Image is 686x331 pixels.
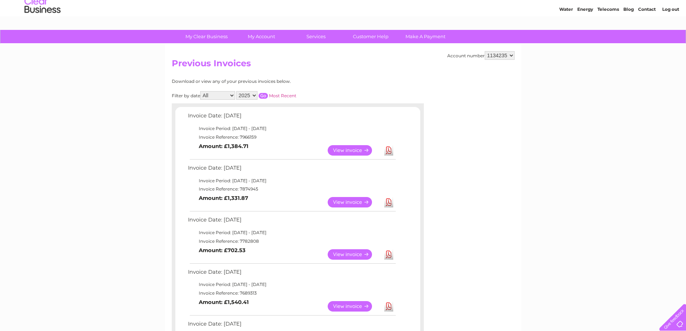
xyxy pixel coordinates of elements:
[173,4,514,35] div: Clear Business is a trading name of Verastar Limited (registered in [GEOGRAPHIC_DATA] No. 3667643...
[172,58,515,72] h2: Previous Invoices
[328,197,381,207] a: View
[186,280,397,289] td: Invoice Period: [DATE] - [DATE]
[384,197,393,207] a: Download
[559,31,573,36] a: Water
[328,301,381,312] a: View
[597,31,619,36] a: Telecoms
[172,91,361,100] div: Filter by date
[328,145,381,156] a: View
[24,19,61,41] img: logo.png
[186,111,397,124] td: Invoice Date: [DATE]
[384,249,393,260] a: Download
[186,267,397,281] td: Invoice Date: [DATE]
[199,195,248,201] b: Amount: £1,331.87
[199,299,249,305] b: Amount: £1,540.41
[186,237,397,246] td: Invoice Reference: 7782808
[384,145,393,156] a: Download
[186,289,397,298] td: Invoice Reference: 7689313
[447,51,515,60] div: Account number
[172,79,361,84] div: Download or view any of your previous invoices below.
[286,30,346,43] a: Services
[186,228,397,237] td: Invoice Period: [DATE] - [DATE]
[199,143,248,149] b: Amount: £1,384.71
[577,31,593,36] a: Energy
[341,30,400,43] a: Customer Help
[623,31,634,36] a: Blog
[199,247,246,254] b: Amount: £702.53
[177,30,236,43] a: My Clear Business
[186,215,397,228] td: Invoice Date: [DATE]
[186,185,397,193] td: Invoice Reference: 7874945
[186,124,397,133] td: Invoice Period: [DATE] - [DATE]
[638,31,656,36] a: Contact
[384,301,393,312] a: Download
[269,93,296,98] a: Most Recent
[328,249,381,260] a: View
[186,163,397,176] td: Invoice Date: [DATE]
[662,31,679,36] a: Log out
[186,176,397,185] td: Invoice Period: [DATE] - [DATE]
[232,30,291,43] a: My Account
[396,30,455,43] a: Make A Payment
[550,4,600,13] a: 0333 014 3131
[186,133,397,142] td: Invoice Reference: 7966159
